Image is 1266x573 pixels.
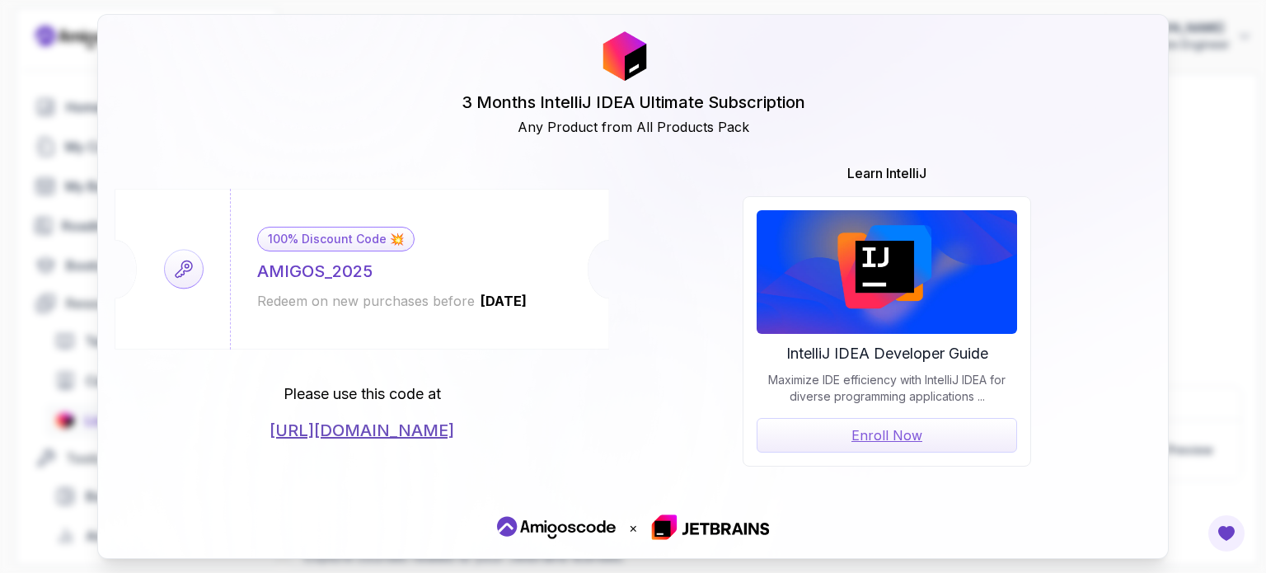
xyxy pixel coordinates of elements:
p: × [629,518,638,538]
a: Enroll Now [757,418,1017,453]
h2: Any Product from All Products Pack [518,117,749,137]
div: AMIGOS_2025 [257,260,373,283]
h2: IntelliJ IDEA Developer Guide [757,342,1017,365]
span: [DATE] [479,293,528,309]
h1: Learn IntelliJ [743,163,1031,183]
a: [URL][DOMAIN_NAME] [270,419,454,442]
img: JetBrains Logo [600,31,649,81]
h1: 3 Months IntelliJ IDEA Ultimate Subscription [462,91,805,114]
p: Maximize IDE efficiency with IntelliJ IDEA for diverse programming applications ... [757,372,1017,405]
div: Redeem on new purchases before [257,291,528,311]
div: 100% Discount Code 💥 [257,227,415,251]
img: JetBrains Logo [757,210,1017,334]
button: Open Feedback Button [1207,514,1246,553]
p: Please use this code at [284,383,441,406]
